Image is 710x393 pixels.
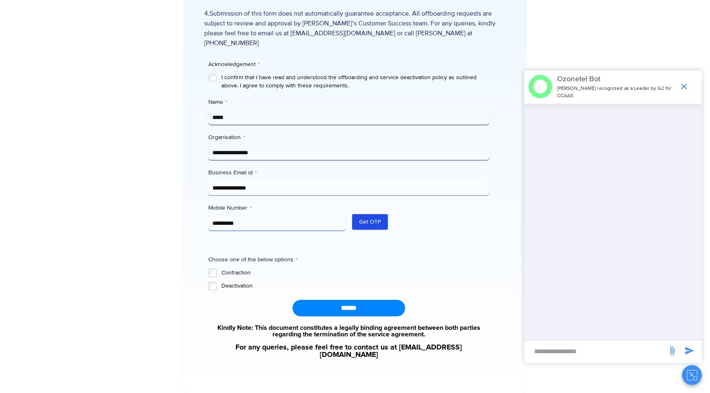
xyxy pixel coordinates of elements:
span: end chat or minimize [676,78,692,95]
a: Kindly Note: This document constitutes a legally binding agreement between both parties regarding... [208,324,489,338]
label: Deactivation [221,282,489,290]
button: Get OTP [352,214,388,230]
div: new-msg-input [528,344,663,359]
label: Business Email id [208,169,489,177]
p: [PERSON_NAME] recognized as a Leader by G2 for CCAAS [557,85,675,100]
label: I confirm that I have read and understood the offboarding and service deactivation policy as outl... [221,73,489,90]
legend: Choose one of the below options [208,256,297,264]
label: Name [208,98,489,106]
label: Contraction [221,269,489,277]
img: header [528,75,552,98]
p: Ozonetel Bot [557,74,675,85]
legend: Acknowledgement [208,60,260,69]
span: send message [681,343,698,359]
label: Organisation [208,133,489,142]
label: Mobile Number [208,204,346,212]
span: 4.Submission of this form does not automatically guarantee acceptance. All offboarding requests a... [204,9,505,48]
span: send message [664,343,680,359]
a: For any queries, please feel free to contact us at [EMAIL_ADDRESS][DOMAIN_NAME] [208,344,489,359]
button: Close chat [682,365,702,385]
